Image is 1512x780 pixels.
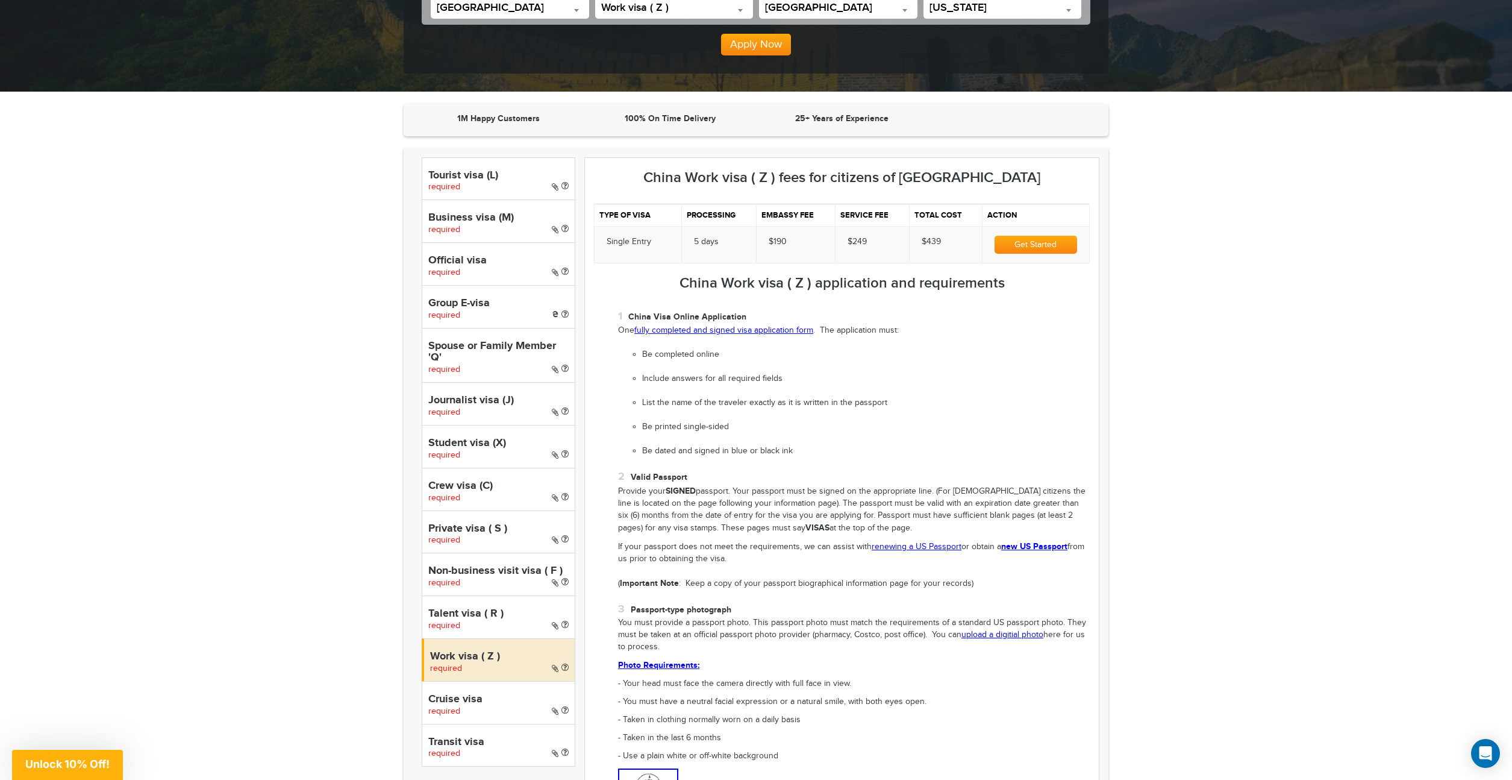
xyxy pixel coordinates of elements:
[428,450,460,460] span: required
[618,750,1090,763] p: - Use a plain white or off-white background
[929,2,1076,19] span: California
[625,113,716,124] strong: 100% On Time Delivery
[618,617,1090,653] p: You must provide a passport photo. This passport photo must match the requirements of a standard ...
[428,170,569,182] h4: Tourist visa (L)
[982,204,1089,226] th: Action
[594,170,1090,186] h3: China Work visa ( Z ) fees for citizens of [GEOGRAPHIC_DATA]
[642,445,1090,458] li: Be dated and signed in blue or black ink
[437,2,583,19] span: China
[769,237,787,247] span: $190
[428,749,460,758] span: required
[642,349,1090,361] li: Be completed online
[457,113,540,124] strong: 1M Happy Customers
[607,237,651,247] span: Single Entry
[795,113,889,124] strong: 25+ Years of Experience
[428,565,569,577] h4: Non-business visit visa ( F )
[836,204,909,226] th: Service fee
[428,608,569,620] h4: Talent visa ( R )
[922,237,941,247] span: $439
[765,2,911,14] span: United States
[428,621,460,631] span: required
[428,395,569,407] h4: Journalist visa (J)
[428,493,460,503] span: required
[642,373,1090,385] li: Include answers for all required fields
[428,480,569,492] h4: Crew visa (C)
[428,212,569,224] h4: Business visa (M)
[1001,541,1067,552] a: new US Passport
[642,421,1090,433] li: Be printed single-sided
[594,275,1090,291] h3: China Work visa ( Z ) application and requirements
[631,605,731,615] strong: Passport-type photograph
[721,34,791,55] button: Apply Now
[601,2,748,14] span: Work visa ( Z )
[428,737,569,749] h4: Transit visa
[909,204,982,226] th: Total cost
[430,664,462,673] span: required
[428,706,460,716] span: required
[756,204,835,226] th: Embassy fee
[618,714,1090,726] p: - Taken in clothing normally worn on a daily basis
[428,535,460,545] span: required
[765,2,911,19] span: United States
[618,325,1090,337] p: One . The application must:
[694,237,719,247] span: 5 days
[428,365,460,374] span: required
[1471,739,1500,768] div: Open Intercom Messenger
[428,694,569,706] h4: Cruise visa
[428,407,460,417] span: required
[595,204,682,226] th: Type of visa
[428,341,569,365] h4: Spouse or Family Member 'Q'
[961,630,1043,640] a: upload a digitial photo
[618,732,1090,744] p: - Taken in the last 6 months
[428,438,569,450] h4: Student visa (X)
[601,2,748,19] span: Work visa ( Z )
[848,237,867,247] span: $249
[430,651,569,663] h4: Work visa ( Z )
[25,758,110,770] span: Unlock 10% Off!
[428,310,460,320] span: required
[12,750,123,780] div: Unlock 10% Off!
[995,236,1077,254] button: Get Started
[805,523,829,533] strong: VISAS
[995,240,1077,250] a: Get Started
[631,472,687,482] strong: Valid Passport
[428,523,569,535] h4: Private visa ( S )
[872,542,961,552] a: renewing a US Passport
[628,312,746,322] strong: China Visa Online Application
[618,541,1090,590] p: If your passport does not meet the requirements, we can assist with or obtain a from us prior to ...
[428,255,569,267] h4: Official visa
[428,578,460,588] span: required
[437,2,583,14] span: China
[618,678,1090,690] p: - Your head must face the camera directly with full face in view.
[428,268,460,277] span: required
[618,661,699,670] a: Photo Requirements:
[618,485,1090,535] p: Provide your passport. Your passport must be signed on the appropriate line. (For [DEMOGRAPHIC_DA...
[634,326,813,335] a: fully completed and signed visa application form
[618,696,1090,708] p: - You must have a neutral facial expression or a natural smile, with both eyes open.
[428,182,460,192] span: required
[929,2,1076,14] span: California
[666,486,696,496] strong: SIGNED
[642,397,1090,409] li: List the name of the traveler exactly as it is written in the passport
[428,298,569,310] h4: Group E-visa
[620,578,679,588] strong: Important Note
[428,225,460,234] span: required
[682,204,757,226] th: Processing
[931,113,1096,127] iframe: Customer reviews powered by Trustpilot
